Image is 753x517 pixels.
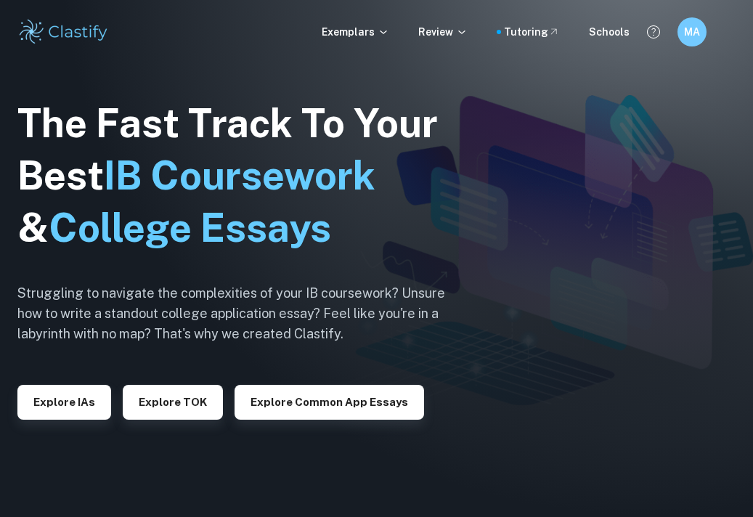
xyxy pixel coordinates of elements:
[49,205,331,251] span: College Essays
[589,24,630,40] a: Schools
[504,24,560,40] a: Tutoring
[17,97,468,254] h1: The Fast Track To Your Best &
[235,385,424,420] button: Explore Common App essays
[641,20,666,44] button: Help and Feedback
[235,394,424,408] a: Explore Common App essays
[104,152,375,198] span: IB Coursework
[123,385,223,420] button: Explore TOK
[123,394,223,408] a: Explore TOK
[17,283,468,344] h6: Struggling to navigate the complexities of your IB coursework? Unsure how to write a standout col...
[684,24,701,40] h6: MA
[17,394,111,408] a: Explore IAs
[17,385,111,420] button: Explore IAs
[322,24,389,40] p: Exemplars
[677,17,707,46] button: MA
[17,17,110,46] img: Clastify logo
[418,24,468,40] p: Review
